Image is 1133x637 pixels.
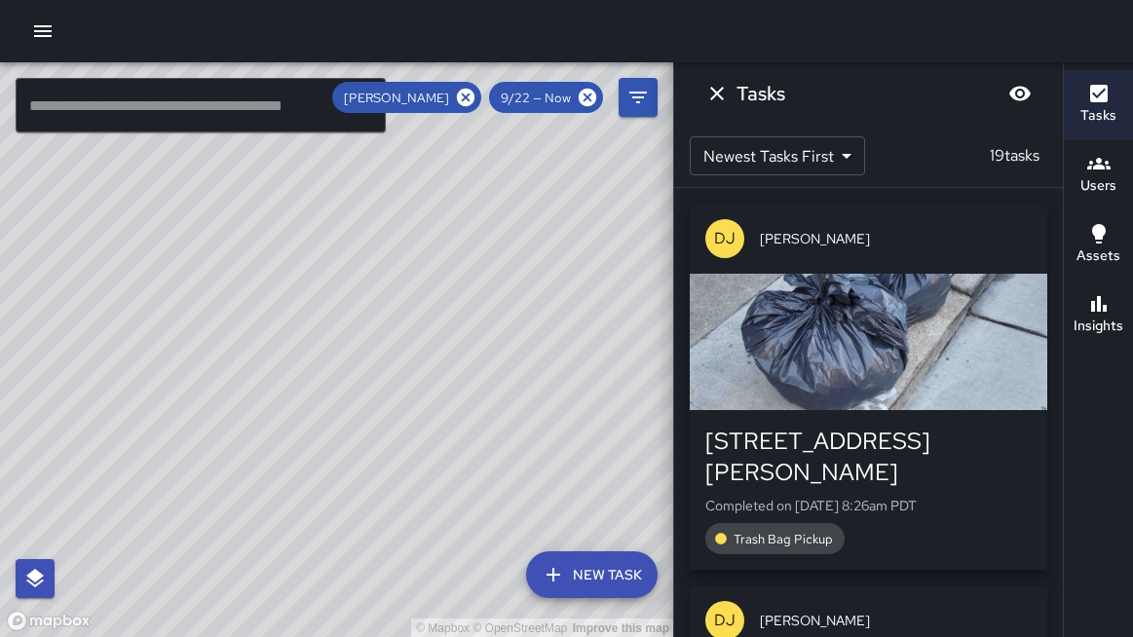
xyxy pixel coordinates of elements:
button: Dismiss [698,74,736,113]
span: Trash Bag Pickup [722,531,845,547]
p: 19 tasks [982,144,1047,168]
p: DJ [714,227,736,250]
button: DJ[PERSON_NAME][STREET_ADDRESS][PERSON_NAME]Completed on [DATE] 8:26am PDTTrash Bag Pickup [690,204,1047,570]
span: 9/22 — Now [489,90,583,106]
span: [PERSON_NAME] [332,90,461,106]
p: Completed on [DATE] 8:26am PDT [705,496,1032,515]
div: [PERSON_NAME] [332,82,481,113]
button: New Task [526,551,658,598]
p: DJ [714,609,736,632]
button: Users [1064,140,1133,210]
h6: Users [1080,175,1116,197]
button: Filters [619,78,658,117]
h6: Insights [1074,316,1123,337]
button: Blur [1001,74,1039,113]
span: [PERSON_NAME] [760,611,1032,630]
div: [STREET_ADDRESS][PERSON_NAME] [705,426,1032,488]
button: Insights [1064,281,1133,351]
button: Assets [1064,210,1133,281]
button: Tasks [1064,70,1133,140]
h6: Assets [1076,245,1120,267]
div: Newest Tasks First [690,136,865,175]
span: [PERSON_NAME] [760,229,1032,248]
h6: Tasks [736,78,785,109]
h6: Tasks [1080,105,1116,127]
div: 9/22 — Now [489,82,603,113]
